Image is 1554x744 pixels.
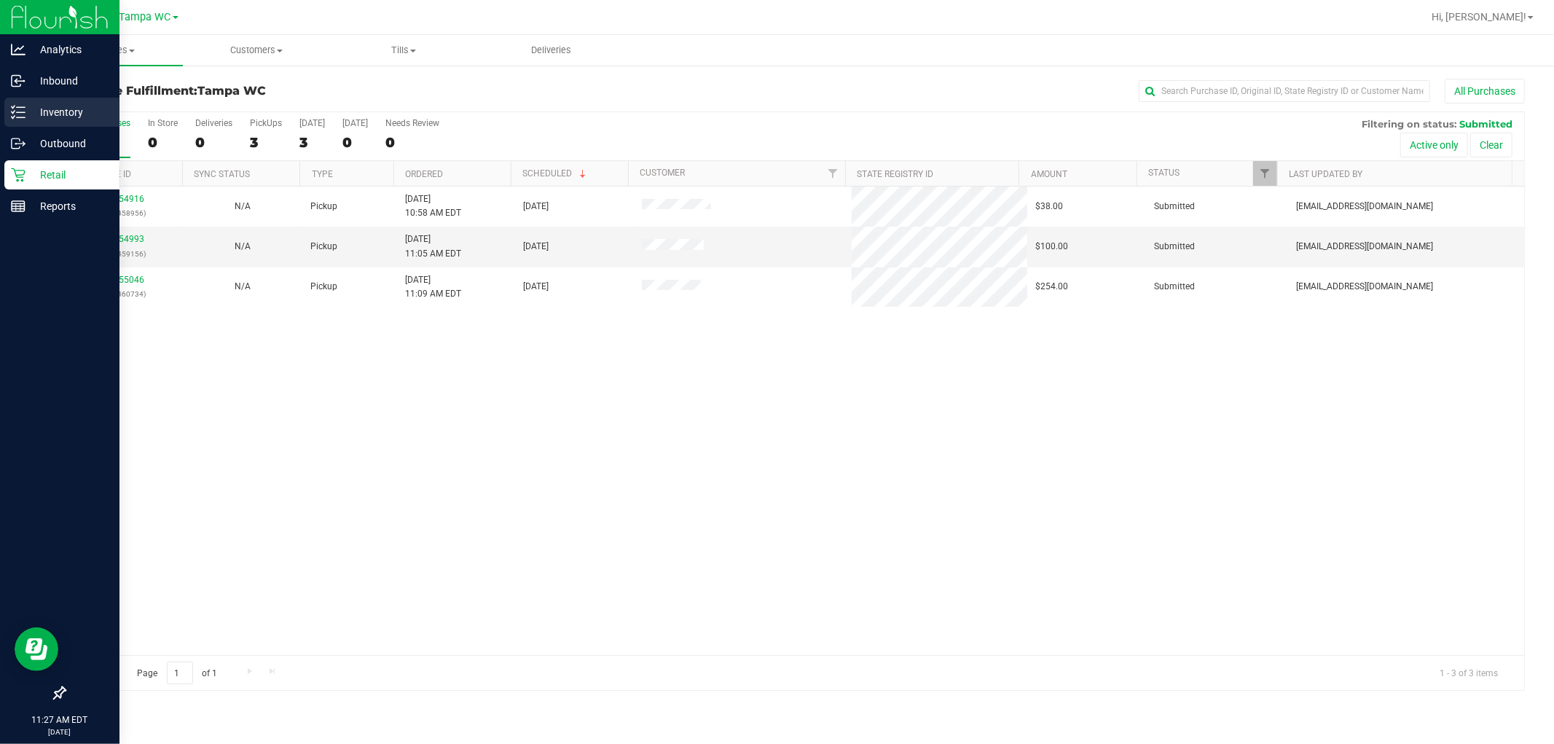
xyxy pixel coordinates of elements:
[11,74,25,88] inline-svg: Inbound
[195,134,232,151] div: 0
[1400,133,1468,157] button: Active only
[184,44,330,57] span: Customers
[235,241,251,251] span: Not Applicable
[25,72,113,90] p: Inbound
[511,44,591,57] span: Deliveries
[1036,200,1064,214] span: $38.00
[235,281,251,291] span: Not Applicable
[235,201,251,211] span: Not Applicable
[11,199,25,214] inline-svg: Reports
[74,247,174,261] p: (317459156)
[15,627,58,671] iframe: Resource center
[342,134,368,151] div: 0
[235,280,251,294] button: N/A
[1428,662,1510,684] span: 1 - 3 of 3 items
[1289,169,1362,179] a: Last Updated By
[1148,168,1180,178] a: Status
[310,200,337,214] span: Pickup
[1362,118,1456,130] span: Filtering on status:
[1036,240,1069,254] span: $100.00
[25,135,113,152] p: Outbound
[195,118,232,128] div: Deliveries
[523,280,549,294] span: [DATE]
[11,136,25,151] inline-svg: Outbound
[74,287,174,301] p: (317460734)
[858,169,934,179] a: State Registry ID
[1459,118,1512,130] span: Submitted
[310,240,337,254] span: Pickup
[167,662,193,684] input: 1
[310,280,337,294] span: Pickup
[11,168,25,182] inline-svg: Retail
[1470,133,1512,157] button: Clear
[523,200,549,214] span: [DATE]
[235,200,251,214] button: N/A
[250,118,282,128] div: PickUps
[11,105,25,120] inline-svg: Inventory
[523,240,549,254] span: [DATE]
[1154,240,1195,254] span: Submitted
[103,234,144,244] a: 11854993
[7,713,113,727] p: 11:27 AM EDT
[11,42,25,57] inline-svg: Analytics
[183,35,331,66] a: Customers
[103,275,144,285] a: 11855046
[235,240,251,254] button: N/A
[342,118,368,128] div: [DATE]
[25,197,113,215] p: Reports
[148,118,178,128] div: In Store
[119,11,171,23] span: Tampa WC
[330,35,478,66] a: Tills
[1154,200,1195,214] span: Submitted
[640,168,686,178] a: Customer
[1296,240,1433,254] span: [EMAIL_ADDRESS][DOMAIN_NAME]
[405,169,443,179] a: Ordered
[1296,200,1433,214] span: [EMAIL_ADDRESS][DOMAIN_NAME]
[821,161,845,186] a: Filter
[1296,280,1433,294] span: [EMAIL_ADDRESS][DOMAIN_NAME]
[7,727,113,737] p: [DATE]
[299,118,325,128] div: [DATE]
[125,662,229,684] span: Page of 1
[299,134,325,151] div: 3
[405,273,461,301] span: [DATE] 11:09 AM EDT
[331,44,477,57] span: Tills
[385,118,439,128] div: Needs Review
[103,194,144,204] a: 11854916
[195,169,251,179] a: Sync Status
[1031,169,1067,179] a: Amount
[25,103,113,121] p: Inventory
[405,192,461,220] span: [DATE] 10:58 AM EDT
[405,232,461,260] span: [DATE] 11:05 AM EDT
[197,84,266,98] span: Tampa WC
[25,166,113,184] p: Retail
[148,134,178,151] div: 0
[1445,79,1525,103] button: All Purchases
[1139,80,1430,102] input: Search Purchase ID, Original ID, State Registry ID or Customer Name...
[250,134,282,151] div: 3
[1036,280,1069,294] span: $254.00
[74,206,174,220] p: (317458956)
[1154,280,1195,294] span: Submitted
[478,35,626,66] a: Deliveries
[64,85,551,98] h3: Purchase Fulfillment:
[25,41,113,58] p: Analytics
[523,168,589,179] a: Scheduled
[385,134,439,151] div: 0
[1432,11,1526,23] span: Hi, [PERSON_NAME]!
[1253,161,1277,186] a: Filter
[312,169,333,179] a: Type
